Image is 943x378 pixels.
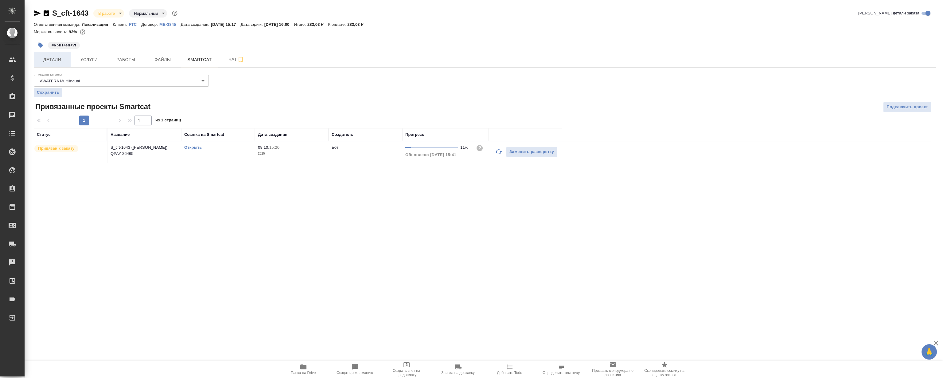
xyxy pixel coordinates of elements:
span: [PERSON_NAME] детали заказа [858,10,919,16]
button: Нормальный [132,11,160,16]
div: AWATERA Multilingual [34,75,209,87]
p: 283,03 ₽ [347,22,368,27]
span: Работы [111,56,141,64]
button: Скопировать ссылку [43,10,50,17]
p: Локализация [82,22,113,27]
p: Привязан к заказу [38,145,75,152]
button: Заменить разверстку [506,147,557,157]
p: Договор: [141,22,159,27]
div: Прогресс [405,132,424,138]
div: В работе [93,9,124,18]
div: Дата создания [258,132,287,138]
div: Название [111,132,130,138]
p: Маржинальность: [34,30,69,34]
p: [DATE] 16:00 [264,22,294,27]
button: Добавить тэг [34,38,47,52]
span: 🙏 [924,345,934,358]
p: Ответственная команда: [34,22,82,27]
span: Детали [37,56,67,64]
span: из 1 страниц [155,116,181,125]
p: S_cft-1643 ([PERSON_NAME]) QPAY-26465 [111,144,178,157]
span: Обновлено [DATE] 15:41 [405,152,456,157]
div: Создатель [332,132,353,138]
span: 6 ЯП+en+vt [47,42,80,47]
span: Файлы [148,56,177,64]
p: МБ-3845 [159,22,181,27]
p: Дата сдачи: [240,22,264,27]
svg: Подписаться [237,56,244,63]
p: FTC [129,22,142,27]
p: 15:20 [269,145,279,150]
a: FTC [129,22,142,27]
p: К оплате: [328,22,347,27]
button: AWATERA Multilingual [38,78,82,84]
p: Дата создания: [181,22,211,27]
p: 09.10, [258,145,269,150]
a: Открыть [184,145,202,150]
span: Smartcat [185,56,214,64]
p: #6 ЯП+en+vt [52,42,76,48]
button: Скопировать ссылку для ЯМессенджера [34,10,41,17]
a: МБ-3845 [159,22,181,27]
button: Доп статусы указывают на важность/срочность заказа [171,9,179,17]
div: 11% [460,144,471,151]
p: Бот [332,145,338,150]
button: Сохранить [34,88,62,97]
p: Итого: [294,22,307,27]
span: Подключить проект [886,104,928,111]
button: В работе [96,11,117,16]
div: В работе [129,9,167,18]
p: Клиент: [113,22,129,27]
button: 🙏 [922,344,937,360]
button: 16.80 RUB; [79,28,87,36]
span: Чат [222,56,251,63]
div: Ссылка на Smartcat [184,132,224,138]
p: [DATE] 15:17 [211,22,241,27]
span: Заменить разверстку [509,148,554,156]
p: 2025 [258,151,325,157]
button: Подключить проект [883,102,931,112]
button: Обновить прогресс [491,144,506,159]
a: S_cft-1643 [52,9,88,17]
span: Сохранить [37,89,59,96]
p: 283,03 ₽ [307,22,328,27]
span: Услуги [74,56,104,64]
p: 93% [69,30,78,34]
div: Статус [37,132,51,138]
span: Привязанные проекты Smartcat [34,102,150,112]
